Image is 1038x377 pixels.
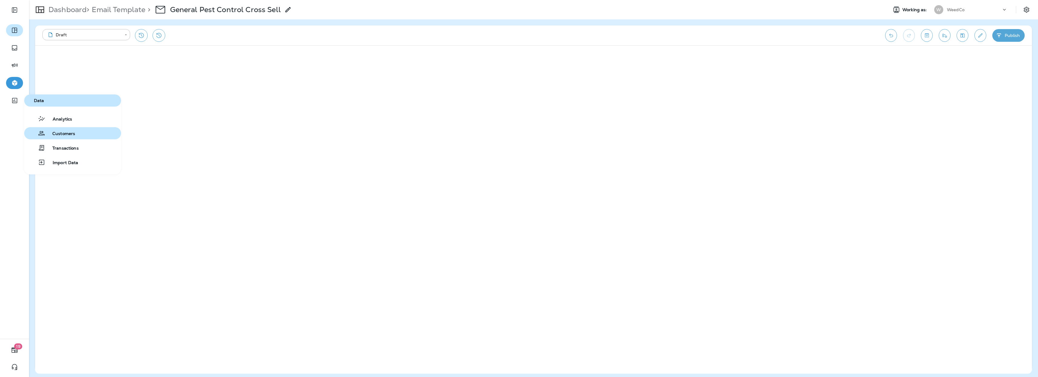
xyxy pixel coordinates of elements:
button: Undo [885,29,897,42]
button: Edit details [974,29,986,42]
p: WeedCo [947,7,964,12]
span: Analytics [45,117,72,122]
button: Toggle preview [921,29,933,42]
button: Save [957,29,968,42]
button: Expand Sidebar [6,4,23,16]
p: General Pest Control Cross Sell [170,5,281,14]
p: Email Template [89,5,145,14]
button: Settings [1021,4,1032,15]
span: Import Data [45,160,78,166]
span: Customers [45,131,75,137]
span: Transactions [45,146,79,151]
p: > [145,5,150,14]
button: Import Data [24,156,121,168]
span: Data [27,98,119,103]
button: Customers [24,127,121,139]
button: Publish [992,29,1025,42]
span: Working as: [902,7,928,12]
button: Data [24,94,121,107]
span: 19 [14,343,22,349]
div: Draft [47,32,120,38]
button: Analytics [24,113,121,125]
button: Send test email [939,29,951,42]
button: Transactions [24,142,121,154]
div: W [934,5,943,14]
p: Dashboard > [46,5,89,14]
button: View Changelog [153,29,165,42]
button: Restore from previous version [135,29,148,42]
